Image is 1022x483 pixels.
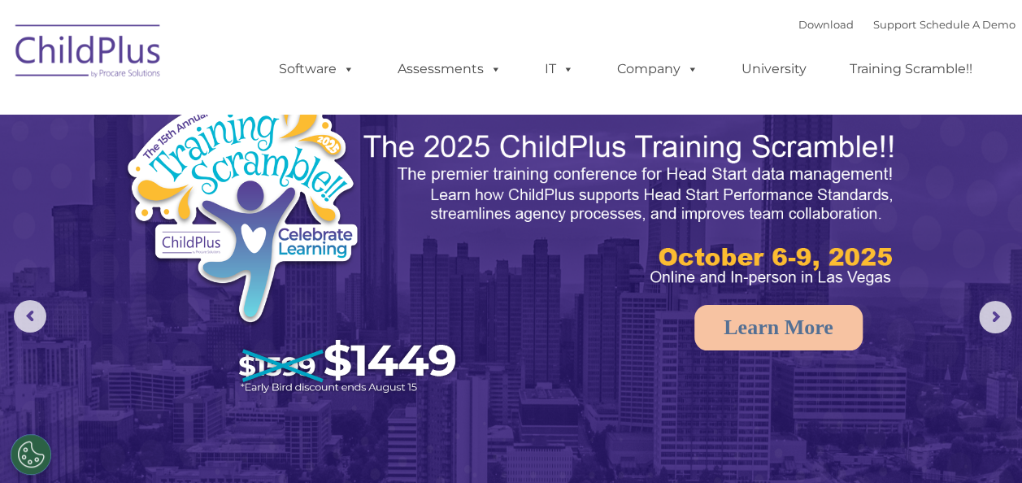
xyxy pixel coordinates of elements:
a: IT [528,53,590,85]
a: Learn More [694,305,863,350]
button: Cookies Settings [11,434,51,475]
a: Assessments [381,53,518,85]
a: Training Scramble!! [833,53,989,85]
a: University [725,53,823,85]
iframe: Chat Widget [756,307,1022,483]
span: Phone number [226,174,295,186]
span: Last name [226,107,276,120]
a: Software [263,53,371,85]
img: ChildPlus by Procare Solutions [7,13,170,94]
a: Support [873,18,916,31]
a: Company [601,53,715,85]
a: Schedule A Demo [920,18,1015,31]
a: Download [798,18,854,31]
font: | [798,18,1015,31]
